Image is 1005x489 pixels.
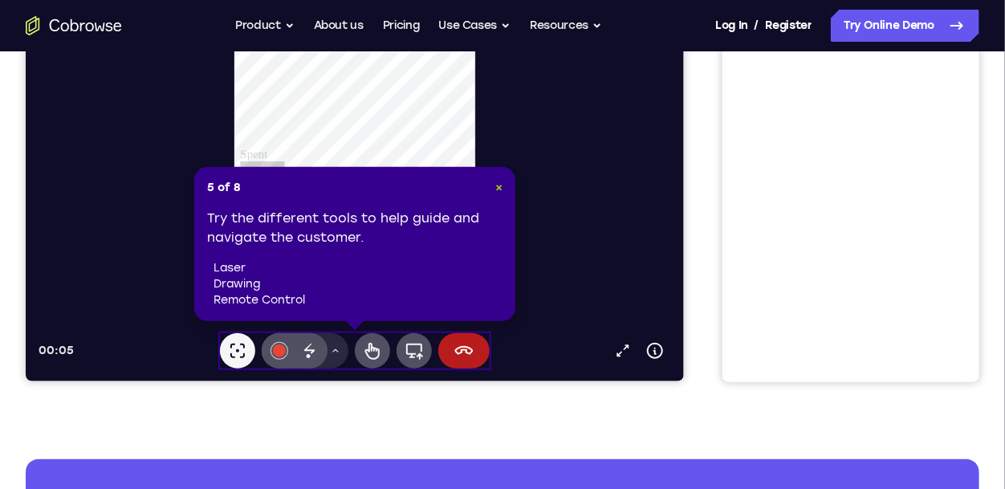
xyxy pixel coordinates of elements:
[214,260,502,276] li: laser
[214,292,502,308] li: remote control
[495,180,502,196] button: Close Tour
[495,181,502,194] span: ×
[235,10,295,42] button: Product
[207,209,502,308] div: Try the different tools to help guide and navigate the customer.
[530,10,602,42] button: Resources
[26,16,122,35] a: Go to the home page
[214,276,502,292] li: drawing
[314,10,364,42] a: About us
[383,10,420,42] a: Pricing
[755,16,759,35] span: /
[715,10,747,42] a: Log In
[766,10,812,42] a: Register
[831,10,979,42] a: Try Online Demo
[207,180,241,196] span: 5 of 8
[438,10,511,42] button: Use Cases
